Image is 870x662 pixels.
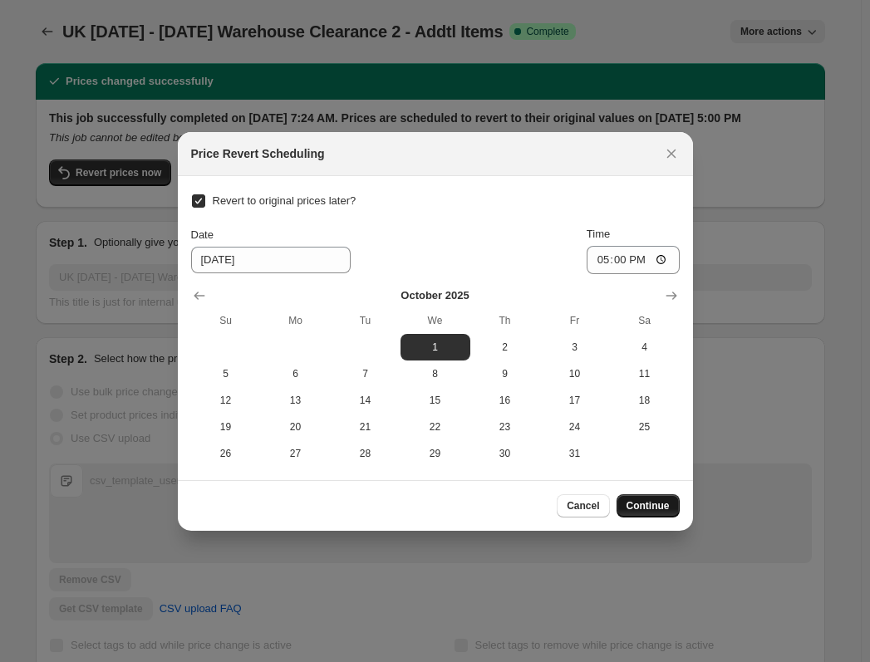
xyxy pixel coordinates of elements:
input: 12:00 [587,246,680,274]
span: Su [198,314,254,327]
th: Monday [261,307,331,334]
button: Friday October 24 2025 [540,414,610,440]
button: Cancel [557,494,609,517]
button: Saturday October 25 2025 [610,414,680,440]
button: Friday October 10 2025 [540,360,610,387]
span: Tu [337,314,394,327]
th: Wednesday [401,307,470,334]
input: 9/29/2025 [191,247,351,273]
button: Monday October 27 2025 [261,440,331,467]
span: 27 [268,447,324,460]
button: Sunday October 19 2025 [191,414,261,440]
button: Friday October 17 2025 [540,387,610,414]
button: Monday October 13 2025 [261,387,331,414]
button: Tuesday October 14 2025 [331,387,401,414]
span: 9 [477,367,533,380]
span: Cancel [567,499,599,512]
span: 10 [547,367,603,380]
th: Friday [540,307,610,334]
span: 25 [617,420,673,434]
button: Thursday October 30 2025 [470,440,540,467]
span: 22 [407,420,464,434]
button: Wednesday October 29 2025 [401,440,470,467]
span: 7 [337,367,394,380]
button: Thursday October 2 2025 [470,334,540,360]
button: Saturday October 18 2025 [610,387,680,414]
span: Mo [268,314,324,327]
span: Continue [627,499,670,512]
span: 12 [198,394,254,407]
button: Friday October 31 2025 [540,440,610,467]
span: Date [191,228,214,241]
span: 26 [198,447,254,460]
button: Show previous month, September 2025 [188,284,211,307]
span: 28 [337,447,394,460]
span: 31 [547,447,603,460]
th: Tuesday [331,307,401,334]
span: 17 [547,394,603,407]
button: Friday October 3 2025 [540,334,610,360]
span: 8 [407,367,464,380]
span: We [407,314,464,327]
button: Sunday October 12 2025 [191,387,261,414]
th: Saturday [610,307,680,334]
th: Thursday [470,307,540,334]
button: Monday October 6 2025 [261,360,331,387]
span: Time [587,228,610,240]
button: Thursday October 9 2025 [470,360,540,387]
span: 30 [477,447,533,460]
button: Saturday October 4 2025 [610,334,680,360]
span: Revert to original prices later? [213,194,356,207]
span: 23 [477,420,533,434]
span: 16 [477,394,533,407]
button: Monday October 20 2025 [261,414,331,440]
button: Close [660,142,683,165]
button: Thursday October 23 2025 [470,414,540,440]
span: 1 [407,341,464,354]
button: Saturday October 11 2025 [610,360,680,387]
span: 15 [407,394,464,407]
span: 21 [337,420,394,434]
span: Th [477,314,533,327]
span: 6 [268,367,324,380]
span: Fr [547,314,603,327]
button: Tuesday October 28 2025 [331,440,401,467]
button: Wednesday October 8 2025 [401,360,470,387]
span: 14 [337,394,394,407]
span: 2 [477,341,533,354]
button: Continue [617,494,680,517]
button: Wednesday October 15 2025 [401,387,470,414]
span: 29 [407,447,464,460]
span: 18 [617,394,673,407]
button: Sunday October 26 2025 [191,440,261,467]
th: Sunday [191,307,261,334]
span: 4 [617,341,673,354]
span: 19 [198,420,254,434]
span: 13 [268,394,324,407]
span: Sa [617,314,673,327]
span: 20 [268,420,324,434]
span: 11 [617,367,673,380]
button: Tuesday October 21 2025 [331,414,401,440]
button: Wednesday October 1 2025 [401,334,470,360]
button: Sunday October 5 2025 [191,360,261,387]
button: Thursday October 16 2025 [470,387,540,414]
button: Show next month, November 2025 [660,284,683,307]
button: Tuesday October 7 2025 [331,360,401,387]
button: Wednesday October 22 2025 [401,414,470,440]
span: 3 [547,341,603,354]
span: 24 [547,420,603,434]
h2: Price Revert Scheduling [191,145,325,162]
span: 5 [198,367,254,380]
